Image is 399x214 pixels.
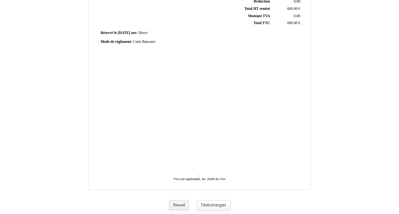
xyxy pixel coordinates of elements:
span: Mode de règlement: [101,40,132,44]
button: Reset [169,200,189,211]
span: 0.00 [294,14,300,18]
span: Total TTC [253,21,270,25]
span: Total HT remisé [244,7,270,11]
span: 680.00 [287,7,297,11]
span: 680.00 [287,21,297,25]
button: Télécharger [196,200,230,211]
span: Montant TVA [248,14,270,18]
span: [DATE] [117,31,130,35]
td: € [271,5,301,12]
span: Réservé le [101,31,117,35]
span: - [199,174,200,177]
span: sur: [131,31,137,35]
span: Carte Bancaire [133,40,155,44]
td: € [271,20,301,27]
span: TVA non applicable, art. 293B du CGI. [173,177,226,181]
span: Direct [138,31,148,35]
